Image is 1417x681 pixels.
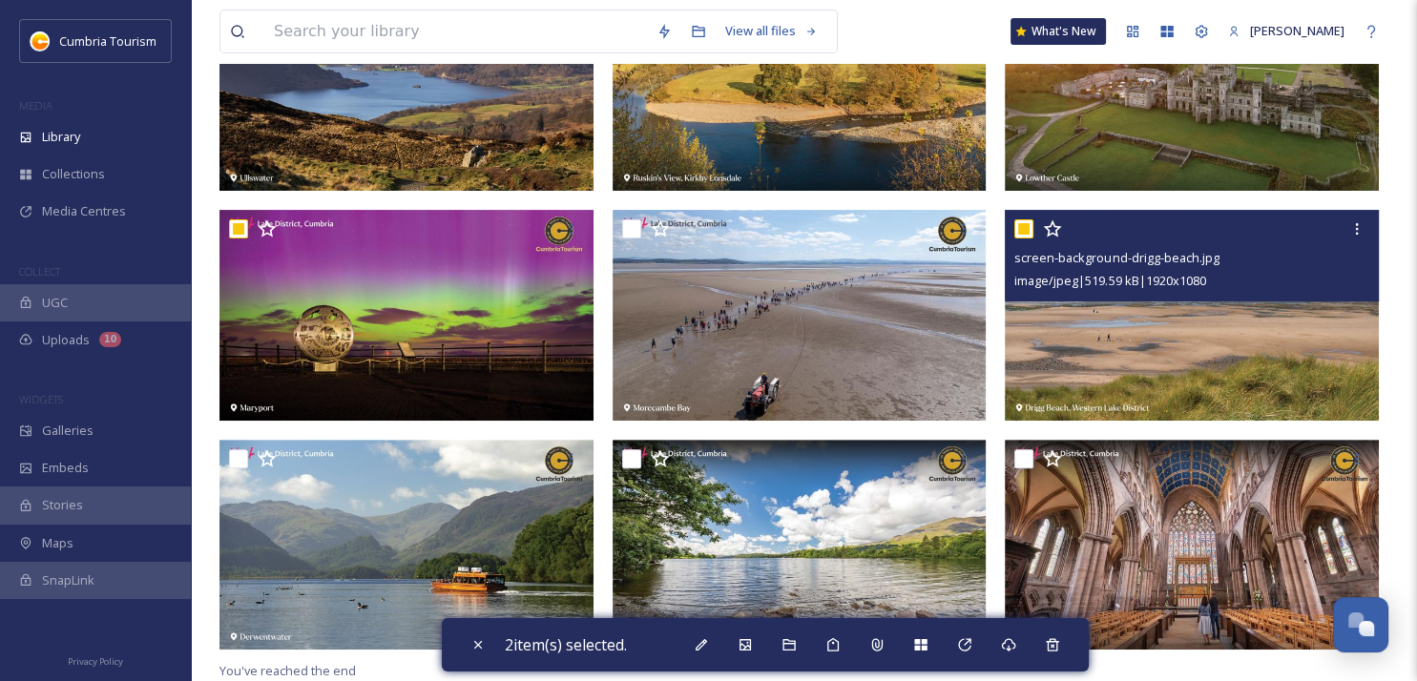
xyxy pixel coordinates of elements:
[42,571,94,589] span: SnapLink
[31,31,50,51] img: images.jpg
[99,332,121,347] div: 10
[42,496,83,514] span: Stories
[1014,249,1219,266] span: screen-background-drigg-beach.jpg
[42,128,80,146] span: Library
[1005,210,1379,421] img: screen-background-drigg-beach.jpg
[219,440,594,650] img: screen-background-derwentwater.jpg
[19,98,52,113] span: MEDIA
[1333,597,1388,652] button: Open Chat
[219,662,356,679] span: You've reached the end
[42,165,105,183] span: Collections
[42,202,126,220] span: Media Centres
[42,422,94,440] span: Galleries
[264,10,647,52] input: Search your library
[613,440,987,650] img: screen-background-coniston-waterr.jpg
[42,534,73,552] span: Maps
[1005,440,1379,650] img: screen-background-carlisle-cathedral.jpg
[716,12,827,50] a: View all files
[42,294,68,312] span: UGC
[505,634,627,655] span: 2 item(s) selected.
[613,210,987,421] img: screen-background-morecambe-bay.jpg
[68,655,123,668] span: Privacy Policy
[1011,18,1106,45] a: What's New
[219,210,594,421] img: screen-background-maryport.jpg
[68,649,123,671] a: Privacy Policy
[19,392,63,406] span: WIDGETS
[19,264,60,279] span: COLLECT
[42,331,90,349] span: Uploads
[59,32,156,50] span: Cumbria Tourism
[1014,272,1205,289] span: image/jpeg | 519.59 kB | 1920 x 1080
[1219,12,1354,50] a: [PERSON_NAME]
[42,459,89,477] span: Embeds
[1250,22,1344,39] span: [PERSON_NAME]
